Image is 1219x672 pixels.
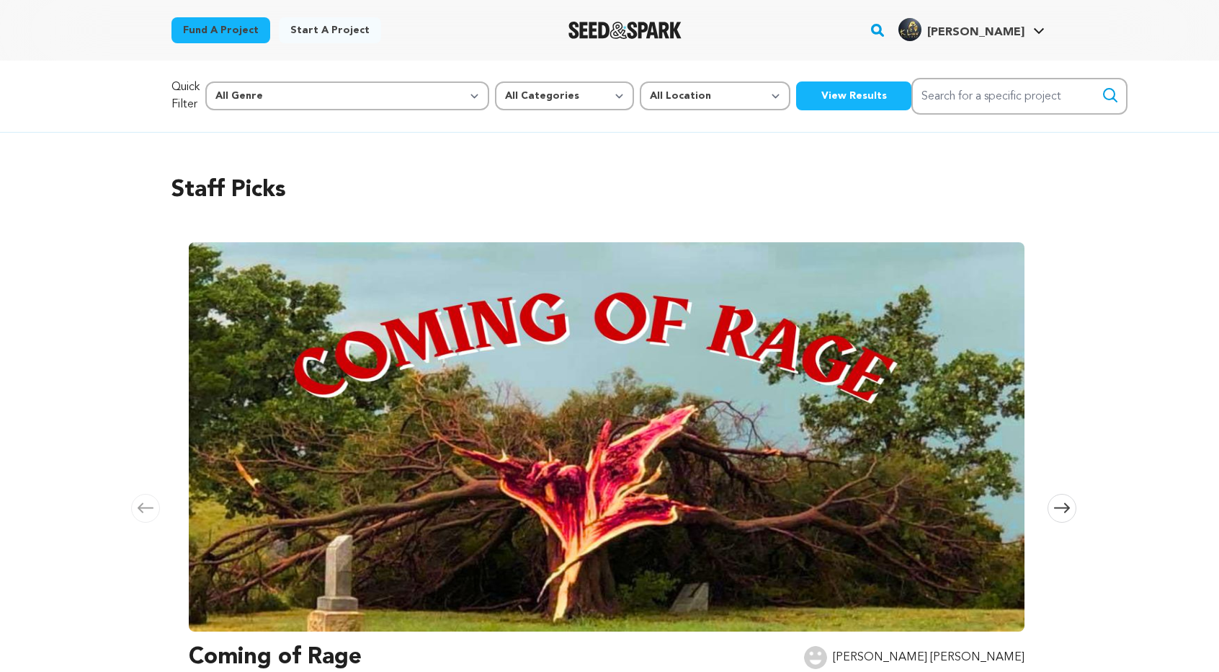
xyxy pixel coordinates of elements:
[927,27,1024,38] span: [PERSON_NAME]
[898,18,921,41] img: channels4_profile.jpg
[896,15,1048,41] a: Katisha J.'s Profile
[796,81,911,110] button: View Results
[804,646,827,669] img: user.png
[898,18,1024,41] div: Katisha J.'s Profile
[833,649,1024,666] p: [PERSON_NAME] [PERSON_NAME]
[568,22,682,39] img: Seed&Spark Logo Dark Mode
[911,78,1128,115] input: Search for a specific project
[896,15,1048,45] span: Katisha J.'s Profile
[171,79,200,113] p: Quick Filter
[171,173,1048,208] h2: Staff Picks
[171,17,270,43] a: Fund a project
[189,242,1024,632] img: Coming of Rage image
[279,17,381,43] a: Start a project
[568,22,682,39] a: Seed&Spark Homepage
